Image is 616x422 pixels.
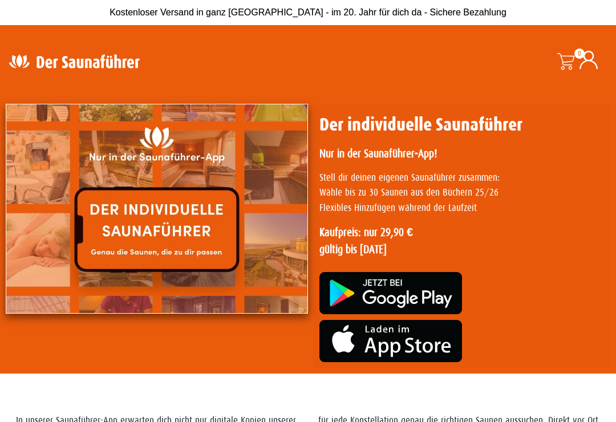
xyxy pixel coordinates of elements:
p: Stell dir deinen eigenen Saunaführer zusammen: Wähle bis zu 30 Saunen aus den Büchern 25/26 Flexi... [319,171,605,216]
strong: Nur in der Saunaführer-App! [319,147,437,160]
span: Kostenloser Versand in ganz [GEOGRAPHIC_DATA] - im 20. Jahr für dich da - Sichere Bezahlung [110,7,506,17]
h1: Der individuelle Saunaführer [319,114,605,136]
span: 0 [574,48,585,59]
strong: Kaufpreis: nur 29,90 € gültig bis [DATE] [319,226,413,255]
